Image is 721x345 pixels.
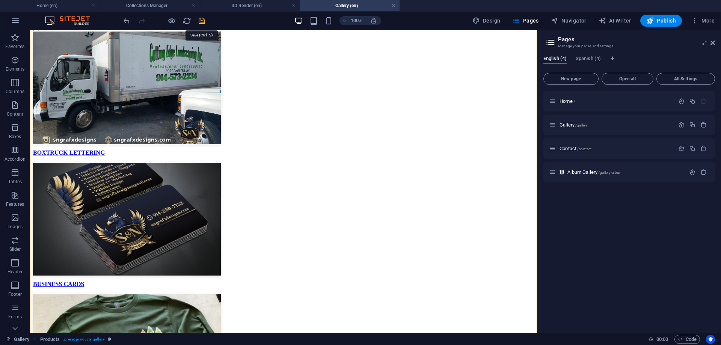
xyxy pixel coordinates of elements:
[8,291,22,297] p: Footer
[573,99,575,104] span: /
[543,56,715,70] div: Language Tabs
[351,16,363,25] h6: 100%
[548,15,590,27] button: Navigator
[6,335,29,344] a: Click to cancel selection. Double-click to open Pages
[575,123,588,127] span: /gallery
[558,36,715,43] h2: Pages
[100,2,200,10] h4: Collections Manager
[40,335,60,344] span: Click to select. Double-click to edit
[688,15,718,27] button: More
[339,16,366,25] button: 100%
[596,15,634,27] button: AI Writer
[8,179,22,185] p: Tables
[678,98,685,104] div: Settings
[567,169,623,175] span: Album Gallery
[8,224,23,230] p: Images
[576,54,601,65] span: Spanish (4)
[689,145,695,152] div: Duplicate
[300,2,400,10] h4: Gallery (en)
[605,77,650,81] span: Open all
[662,336,663,342] span: :
[689,98,695,104] div: Duplicate
[706,335,715,344] button: Usercentrics
[469,15,504,27] button: Design
[557,122,674,127] div: Gallery/gallery
[370,17,377,24] i: On resize automatically adjust zoom level to fit chosen device.
[9,134,21,140] p: Boxes
[558,43,700,50] h3: Manage your pages and settings
[678,335,697,344] span: Code
[560,146,591,151] span: Contact
[551,17,587,24] span: Navigator
[598,170,623,175] span: /gallery-album
[700,169,707,175] div: Remove
[9,246,21,252] p: Slider
[509,15,542,27] button: Pages
[689,122,695,128] div: Duplicate
[8,314,22,320] p: Forms
[656,335,668,344] span: 00 00
[167,16,176,25] button: Click here to leave preview mode and continue editing
[63,335,105,344] span: . preset-products-gallery
[43,16,100,25] img: Editor Logo
[197,16,206,25] button: save
[674,335,700,344] button: Code
[512,17,538,24] span: Pages
[559,169,565,175] div: This layout is used as a template for all items (e.g. a blog post) of this collection. The conten...
[6,201,24,207] p: Features
[700,145,707,152] div: Remove
[557,146,674,151] div: Contact/contact
[122,17,131,25] i: Undo: Delete elements (Ctrl+Z)
[543,73,599,85] button: New page
[599,17,631,24] span: AI Writer
[646,17,676,24] span: Publish
[108,337,111,341] i: This element is a customizable preset
[656,73,715,85] button: All Settings
[183,17,191,25] i: Reload page
[5,44,24,50] p: Favorites
[8,269,23,275] p: Header
[547,77,595,81] span: New page
[691,17,715,24] span: More
[700,98,707,104] div: The startpage cannot be deleted
[6,66,25,72] p: Elements
[40,335,111,344] nav: breadcrumb
[6,89,24,95] p: Columns
[700,122,707,128] div: Remove
[660,77,712,81] span: All Settings
[557,99,674,104] div: Home/
[7,111,23,117] p: Content
[560,98,575,104] span: Click to open page
[602,73,653,85] button: Open all
[577,147,591,151] span: /contact
[472,17,501,24] span: Design
[678,122,685,128] div: Settings
[200,2,300,10] h4: 3D Render (en)
[678,145,685,152] div: Settings
[182,16,191,25] button: reload
[649,335,668,344] h6: Session time
[5,156,26,162] p: Accordion
[122,16,131,25] button: undo
[560,122,588,128] span: Gallery
[469,15,504,27] div: Design (Ctrl+Alt+Y)
[565,170,685,175] div: Album Gallery/gallery-album
[543,54,567,65] span: English (4)
[640,15,682,27] button: Publish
